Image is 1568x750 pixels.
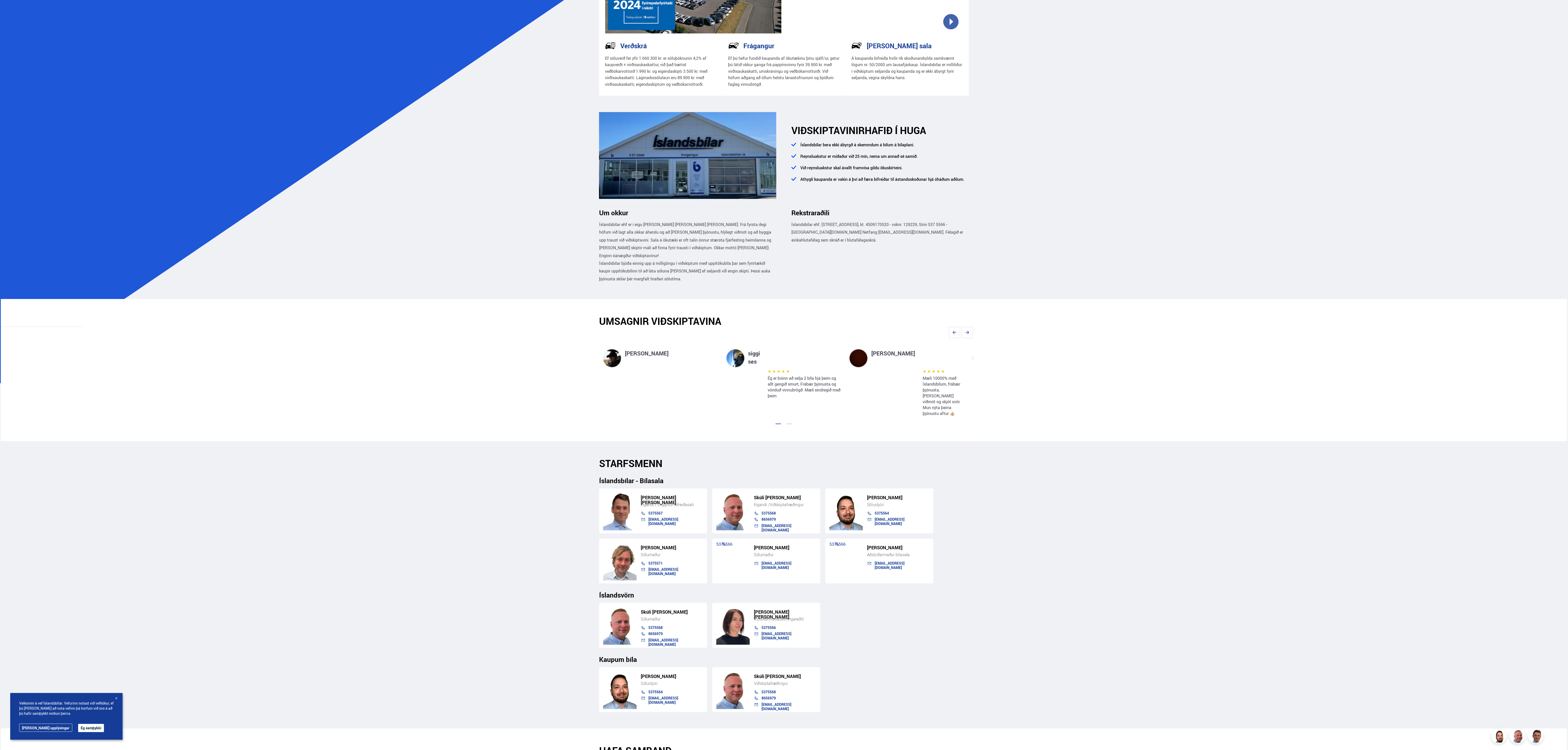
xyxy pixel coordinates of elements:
div: Viðurkenndur [754,616,816,622]
p: Ef þú hefur fundið kaupanda af ökutækinu þínu sjálf/ur, getur þú látið okkur ganga frá pappírsvin... [728,55,840,88]
h3: Verðskrá [620,42,647,50]
svg: Next slide [962,327,973,338]
span: ★ ★ ★ ★ ★ [768,368,790,374]
p: Íslandsbílar bjóða einnig upp á milligöngu í viðskiptum með uppítökubíla þar sem fyrirtækið kaupi... [599,259,776,283]
li: Við reynsluakstur skal ávallt framvísa gildu ökuskírteini. [798,164,969,176]
h2: STARFSMENN [599,458,969,469]
li: Reynsluakstur er miðaður við 25 mín, nema um annað sé samið. [798,153,969,164]
span: Viðskiptafræðingur [770,502,804,507]
img: nhp88E3Fdnt1Opn2.png [603,671,637,709]
a: 5375566 [762,625,776,630]
div: Sölustjóri [641,681,703,686]
a: [EMAIL_ADDRESS][DOMAIN_NAME] [762,631,791,640]
h5: [PERSON_NAME] [754,545,816,550]
a: 5375568 [762,511,776,516]
img: ivSJBoSYNJ1imj5R.webp [850,349,868,367]
h5: Skúli [PERSON_NAME] [754,495,816,500]
a: 8656979 [648,631,663,636]
div: Sölumaður [754,552,816,557]
a: 5375564 [875,511,889,516]
h3: Um okkur [599,209,776,217]
img: siFngHWaQ9KaOqBr.png [1511,729,1526,745]
h2: HAFIÐ Í HUGA [792,125,969,136]
h5: Skúli [PERSON_NAME] [641,610,703,614]
a: [EMAIL_ADDRESS][DOMAIN_NAME] [648,517,678,526]
div: Sölumaður [641,552,703,557]
h5: Skúli [PERSON_NAME] [754,674,816,679]
a: 5375566 [716,541,732,547]
span: Velkomin á vef Íslandsbílar. Vefurinn notast við vefkökur, ef þú [PERSON_NAME] að nota vefinn þá ... [19,701,114,716]
div: Sölustjóri [867,502,929,507]
div: Aðstoðarmaður bílasala [867,552,929,557]
h3: Íslandsvörn [599,591,969,599]
a: 5375568 [648,625,663,630]
img: siFngHWaQ9KaOqBr.png [716,492,750,530]
img: SZ4H-t_Copy_of_C.png [603,542,637,580]
p: Ef söluverð fer yfir 1.660.300 kr. er söluþóknunin 4,2% af kaupverði + virðisaukaskattur, við það... [605,55,717,88]
a: 5375571 [648,561,663,566]
a: [EMAIL_ADDRESS][DOMAIN_NAME] [875,517,905,526]
button: Opna LiveChat spjallviðmót [4,2,19,17]
h5: [PERSON_NAME] [641,674,703,679]
img: m7PZdWzYfFvz2vuk.png [603,606,637,645]
img: TiAwD7vhpwHUHg8j.png [716,606,750,645]
span: VIÐSKIPTAVINIR [792,124,865,137]
h4: [PERSON_NAME] [871,349,915,358]
span: Viðskiptafræðingur [754,681,788,686]
a: [EMAIL_ADDRESS][DOMAIN_NAME] [648,567,678,576]
h3: Rekstraraðili [792,209,969,217]
div: Eigandi / [754,502,816,507]
div: Eigandi / Löggiltur bifreiðasali [641,502,703,507]
h3: Íslandsbílar - Bílasala [599,477,969,484]
img: SllRT5B5QPkh28GD.webp [727,349,744,367]
h5: [PERSON_NAME] [PERSON_NAME] [641,495,703,505]
a: [EMAIL_ADDRESS][DOMAIN_NAME] [648,638,678,647]
p: Mun nýta þeirra þjónustu aftur 👍🏼 [923,405,965,416]
a: 5375567 [648,511,663,516]
img: -Svtn6bYgwAsiwNX.svg [851,40,862,51]
h5: [PERSON_NAME] [PERSON_NAME] [754,610,816,619]
img: NP-R9RrMhXQFCiaa.svg [728,40,739,51]
a: 5375566 [829,541,846,547]
span: ★ ★ ★ ★ ★ [923,368,945,374]
img: FbJEzSuNWCJXmdc-.webp [603,492,637,530]
img: tr5P-W3DuiFaO7aO.svg [605,40,616,51]
a: [PERSON_NAME] upplýsingar [19,724,72,732]
h3: Kaupum bíla [599,656,969,663]
h5: [PERSON_NAME] [867,545,929,550]
li: Íslandsbílar bera ekki ábyrgð á skemmdum á bílum á bílaplani. [798,141,969,153]
button: Ég samþykki [78,724,104,732]
span: ásetningaraðili [778,616,804,622]
a: [EMAIL_ADDRESS][DOMAIN_NAME] [875,561,905,570]
h4: [PERSON_NAME] [625,349,718,358]
img: nhp88E3Fdnt1Opn2.png [1492,729,1507,745]
p: Ég er búinn að selja 2 bíla hjá þeim og allt gengið smurt, Frábær þjónusta og vönduð vinnubrögð. ... [768,375,842,399]
div: Sölumaður [641,616,703,622]
h4: siggi ses [748,349,760,366]
img: dsORqd-mBEOihhtP.webp [603,349,621,367]
p: Á kaupanda bifreiða hvílir rík skoðunarskylda samkvæmt lögum nr. 50/2000 um lausafjárkaup. Ísland... [851,55,963,81]
a: [EMAIL_ADDRESS][DOMAIN_NAME] [762,561,791,570]
h5: [PERSON_NAME] [641,545,703,550]
a: [EMAIL_ADDRESS][DOMAIN_NAME] [762,523,791,532]
img: m7PZdWzYfFvz2vuk.png [716,671,750,709]
a: 8656979 [762,517,776,522]
img: nhp88E3Fdnt1Opn2.png [829,492,863,530]
h3: [PERSON_NAME] sala [867,42,932,50]
img: ANGMEGnRQmXqTLfD.png [599,112,776,199]
h3: Frágangur [744,42,775,50]
p: Íslandsbílar ehf er í eigu [PERSON_NAME] [PERSON_NAME] [PERSON_NAME]. Frá fyrsta degi höfum við l... [599,221,776,259]
li: Athygli kaupanda er vakin á því að færa bifreiðar til ástandsskoðunar hjá óháðum aðilum. [798,176,969,187]
a: 5375564 [648,689,663,694]
h2: UMSAGNIR VIÐSKIPTAVINA [599,315,969,327]
h5: [PERSON_NAME] [867,495,929,500]
a: 8656979 [762,696,776,700]
a: [EMAIL_ADDRESS][DOMAIN_NAME] [762,702,791,711]
a: 5375568 [762,689,776,694]
a: [EMAIL_ADDRESS][DOMAIN_NAME] [648,696,678,705]
p: Íslandsbílar ehf. [STREET_ADDRESS], kt. 4509170520 - vsknr. 129229, Sími 537 5566 - [GEOGRAPHIC_D... [792,221,969,244]
svg: Previous slide [949,327,960,338]
p: Mæli 10000% með Íslandsbílum, frábær þjónusta, [PERSON_NAME] viðmót og skjót svör. [923,375,965,405]
img: FbJEzSuNWCJXmdc-.webp [1529,729,1544,745]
